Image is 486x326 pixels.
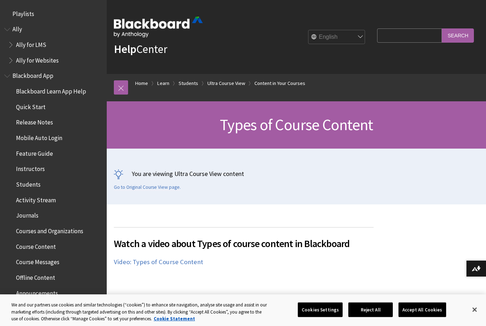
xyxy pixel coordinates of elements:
[16,39,46,48] span: Ally for LMS
[16,272,55,281] span: Offline Content
[12,70,53,80] span: Blackboard App
[11,301,267,322] div: We and our partners use cookies and similar technologies (“cookies”) to enhance site navigation, ...
[4,23,102,66] nav: Book outline for Anthology Ally Help
[254,79,305,88] a: Content in Your Courses
[135,79,148,88] a: Home
[16,225,83,235] span: Courses and Organizations
[442,28,474,42] input: Search
[114,169,479,178] p: You are viewing Ultra Course View content
[298,302,343,317] button: Cookies Settings
[114,258,203,266] a: Video: Types of Course Content
[16,85,86,95] span: Blackboard Learn App Help
[16,210,38,219] span: Journals
[16,132,62,141] span: Mobile Auto Login
[207,79,245,88] a: Ultra Course View
[16,287,58,297] span: Announcements
[4,8,102,20] nav: Book outline for Playlists
[114,17,203,37] img: Blackboard by Anthology
[398,302,446,317] button: Accept All Cookies
[16,117,53,126] span: Release Notes
[12,23,22,33] span: Ally
[154,316,195,322] a: More information about your privacy, opens in a new tab
[157,79,169,88] a: Learn
[16,194,56,204] span: Activity Stream
[179,79,198,88] a: Students
[348,302,393,317] button: Reject All
[114,236,374,251] span: Watch a video about Types of course content in Blackboard
[16,163,45,173] span: Instructors
[308,30,365,44] select: Site Language Selector
[16,54,59,64] span: Ally for Websites
[467,302,482,317] button: Close
[16,178,41,188] span: Students
[16,148,53,157] span: Feature Guide
[16,256,59,266] span: Course Messages
[220,115,373,134] span: Types of Course Content
[16,241,56,250] span: Course Content
[12,8,34,17] span: Playlists
[16,101,46,111] span: Quick Start
[114,42,167,56] a: HelpCenter
[114,42,136,56] strong: Help
[114,184,181,191] a: Go to Original Course View page.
